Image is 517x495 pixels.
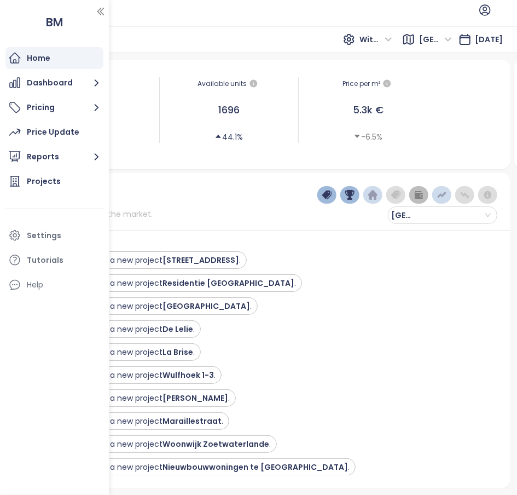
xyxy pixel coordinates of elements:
div: Help [27,278,43,292]
strong: Woonwijk Zoetwaterlande [163,439,270,450]
strong: Nieuwbouwwoningen te [GEOGRAPHIC_DATA] [163,462,348,473]
div: Home [27,51,50,65]
img: price-decreases.png [460,190,470,200]
a: Projects [5,170,103,192]
strong: La Brise [163,347,194,358]
div: We added a new project . [69,347,195,358]
div: -6.5% [353,131,382,143]
div: 44.1% [214,131,243,143]
div: Help [5,274,103,296]
div: We added a new project . [69,439,271,450]
strong: [PERSON_NAME] [163,393,229,404]
img: price-tag-grey.png [391,190,401,200]
img: price-increases.png [437,190,447,200]
img: price-tag-dark-blue.png [322,190,332,200]
span: With VAT [359,31,392,48]
span: [DATE] [475,34,503,45]
img: information-circle.png [483,190,493,200]
div: BM [7,9,102,36]
strong: Maraillestraat [163,416,222,427]
span: caret-down [353,133,361,140]
span: West Flanders [392,207,425,223]
div: We added a new project . [69,462,350,473]
strong: De Lelie [163,324,194,335]
a: Home [5,47,103,69]
div: Available units [165,77,293,90]
strong: [GEOGRAPHIC_DATA] [163,301,251,312]
button: Dashboard [5,72,103,94]
div: 1696 [165,102,293,118]
strong: Wulfhoek 1-3 [163,370,214,381]
strong: Residentie [GEOGRAPHIC_DATA] [163,278,295,289]
div: Tutorials [27,254,63,267]
a: Tutorials [5,249,103,271]
div: Price per m² [342,77,380,90]
div: We added a new project . [69,324,195,335]
div: We added a new project . [69,393,230,404]
div: We added a new project . [69,255,241,266]
a: Settings [5,225,103,246]
div: Price Update [27,125,79,139]
div: We added a new project . [69,278,297,289]
span: West Flanders [419,31,452,48]
a: Price Update [5,121,103,143]
button: Pricing [5,96,103,118]
img: trophy-dark-blue.png [345,190,355,200]
img: wallet-dark-grey.png [414,190,424,200]
div: We added a new project . [69,301,252,312]
span: caret-up [214,133,222,140]
div: 5.3k € [304,102,432,118]
div: We added a new project . [69,416,224,427]
button: Reports [5,146,103,168]
img: home-dark-blue.png [368,190,378,200]
div: Settings [27,229,61,243]
strong: [STREET_ADDRESS] [163,255,240,266]
div: Projects [27,175,61,188]
div: We added a new project . [69,370,216,381]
